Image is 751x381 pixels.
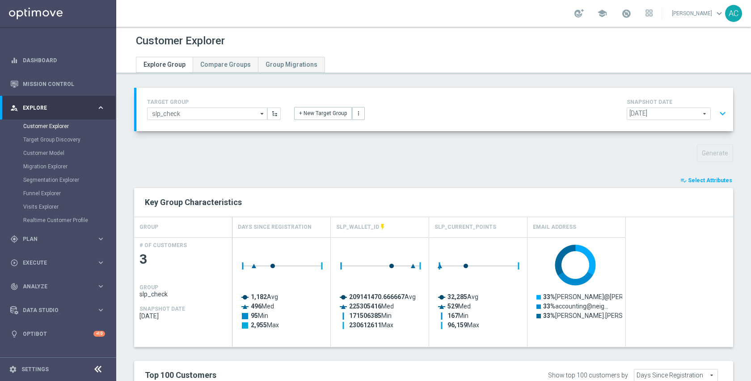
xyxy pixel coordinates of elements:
text: Med [349,303,394,310]
tspan: 96,159 [447,321,467,329]
tspan: 33% [543,312,555,319]
a: Visits Explorer [23,203,93,210]
a: [PERSON_NAME]keyboard_arrow_down [671,7,725,20]
button: Generate [697,145,733,162]
div: Target Group Discovery [23,133,115,146]
i: more_vert [355,110,362,116]
h4: SNAPSHOT DATE [139,306,185,312]
text: Avg [349,293,416,300]
div: Show top 100 customers by [548,372,628,379]
i: This attribute is updated in realtime [379,223,386,231]
text: Max [251,321,279,329]
button: more_vert [352,107,365,120]
span: 2025-09-07 [139,313,227,320]
button: lightbulb Optibot +10 [10,330,105,338]
div: Analyze [10,283,97,291]
i: gps_fixed [10,235,18,243]
text: Med [251,303,274,310]
span: Compare Groups [200,61,251,68]
text: accounting@neig… [543,303,608,310]
span: keyboard_arrow_down [714,9,724,18]
div: AC [725,5,742,22]
div: Funnel Explorer [23,187,115,200]
a: Migration Explorer [23,163,93,170]
a: Realtime Customer Profile [23,217,93,224]
div: Data Studio [10,306,97,314]
i: keyboard_arrow_right [97,282,105,291]
tspan: 230612611 [349,321,381,329]
h4: GROUP [139,284,158,291]
div: Realtime Customer Profile [23,214,115,227]
button: gps_fixed Plan keyboard_arrow_right [10,235,105,243]
div: Customer Explorer [23,120,115,133]
tspan: 225305416 [349,303,381,310]
span: Data Studio [23,308,97,313]
a: Optibot [23,322,93,346]
div: Dashboard [10,48,105,72]
tspan: 95 [251,312,258,319]
i: equalizer [10,56,18,64]
div: Mission Control [10,72,105,96]
text: Min [251,312,268,319]
i: play_circle_outline [10,259,18,267]
button: + New Target Group [294,107,352,120]
a: Customer Explorer [23,123,93,130]
a: Settings [21,367,49,372]
span: Plan [23,236,97,242]
button: expand_more [716,105,729,122]
button: person_search Explore keyboard_arrow_right [10,104,105,111]
tspan: 33% [543,293,555,300]
ul: Tabs [136,57,325,73]
text: Max [349,321,393,329]
tspan: 529 [447,303,458,310]
h4: TARGET GROUP [147,99,281,105]
div: play_circle_outline Execute keyboard_arrow_right [10,259,105,266]
h4: Email Address [533,219,576,235]
div: Data Studio keyboard_arrow_right [10,307,105,314]
text: Avg [251,293,278,300]
div: track_changes Analyze keyboard_arrow_right [10,283,105,290]
tspan: 171506385 [349,312,381,319]
h1: Customer Explorer [136,34,225,47]
i: keyboard_arrow_right [97,235,105,243]
i: lightbulb [10,330,18,338]
tspan: 32,285 [447,293,467,300]
span: 3 [139,251,227,268]
h4: Days Since Registration [238,219,312,235]
i: person_search [10,104,18,112]
i: track_changes [10,283,18,291]
button: playlist_add_check Select Attributes [679,176,733,185]
h4: SNAPSHOT DATE [627,99,730,105]
div: Press SPACE to select this row. [134,237,232,347]
div: Migration Explorer [23,160,115,173]
text: [PERSON_NAME].[PERSON_NAME]@gmai… [543,312,678,319]
h4: SLP_CURRENT_POINTS [435,219,496,235]
h4: # OF CUSTOMERS [139,242,187,248]
div: Plan [10,235,97,243]
tspan: 496 [251,303,262,310]
div: TARGET GROUP arrow_drop_down + New Target Group more_vert SNAPSHOT DATE arrow_drop_down expand_more [147,97,722,122]
div: Customer Model [23,146,115,160]
div: Execute [10,259,97,267]
text: Min [447,312,468,319]
i: settings [9,365,17,373]
div: Explore [10,104,97,112]
button: equalizer Dashboard [10,57,105,64]
h4: SLP_WALLET_ID [336,219,379,235]
h2: Top 100 Customers [145,370,476,381]
tspan: 209141470.666667 [349,293,405,300]
tspan: 1,182 [251,293,267,300]
i: keyboard_arrow_right [97,258,105,267]
span: Select Attributes [688,177,732,184]
text: Avg [447,293,478,300]
div: Press SPACE to select this row. [232,237,626,347]
tspan: 167 [447,312,458,319]
button: Mission Control [10,81,105,88]
div: Visits Explorer [23,200,115,214]
span: Explore Group [143,61,186,68]
div: Optibot [10,322,105,346]
text: Min [349,312,392,319]
span: Explore [23,105,97,111]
